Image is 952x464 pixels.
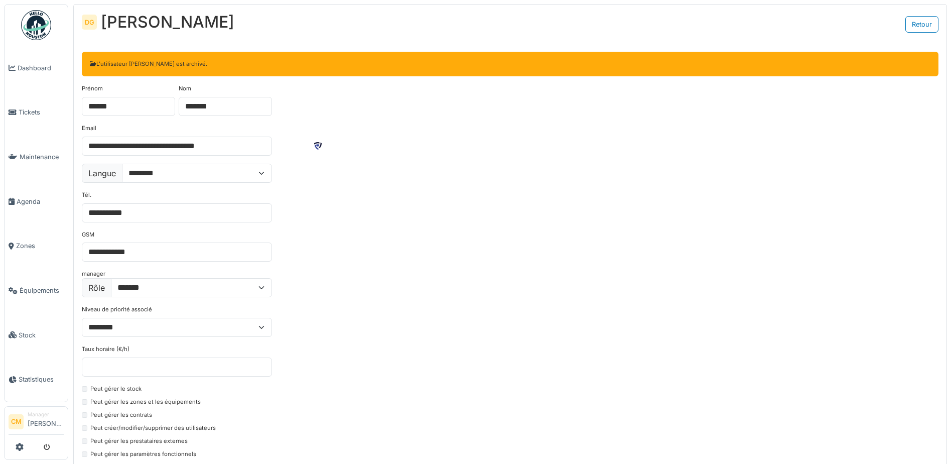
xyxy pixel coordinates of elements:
[20,152,64,162] span: Maintenance
[20,286,64,295] span: Équipements
[5,90,68,135] a: Tickets
[82,124,96,133] label: Email
[90,398,201,406] label: Peut gérer les zones et les équipements
[5,313,68,358] a: Stock
[28,411,64,432] li: [PERSON_NAME]
[5,358,68,402] a: Statistiques
[19,330,64,340] span: Stock
[905,16,938,33] a: Retour
[82,191,91,199] label: Tél.
[90,385,142,393] label: Peut gérer le stock
[82,164,122,183] label: Langue
[19,375,64,384] span: Statistiques
[21,10,51,40] img: Badge_color-CXgf-gQk.svg
[82,278,111,297] label: Rôle
[90,450,196,458] label: Peut gérer les paramètres fonctionnels
[179,84,191,93] label: Nom
[5,46,68,90] a: Dashboard
[82,15,97,30] div: DG
[82,84,103,93] label: Prénom
[82,52,938,76] div: L'utilisateur [PERSON_NAME] est archivé.
[90,424,216,432] label: Peut créer/modifier/supprimer des utilisateurs
[90,411,152,419] label: Peut gérer les contrats
[9,411,64,435] a: CM Manager[PERSON_NAME]
[5,224,68,269] a: Zones
[16,241,64,251] span: Zones
[82,230,94,239] label: GSM
[5,268,68,313] a: Équipements
[82,305,152,314] label: Niveau de priorité associé
[18,63,64,73] span: Dashboard
[5,179,68,224] a: Agenda
[17,197,64,206] span: Agenda
[28,411,64,418] div: Manager
[9,414,24,429] li: CM
[82,345,129,354] label: Taux horaire (€/h)
[101,13,234,32] div: [PERSON_NAME]
[19,107,64,117] span: Tickets
[5,135,68,179] a: Maintenance
[90,437,188,445] label: Peut gérer les prestataires externes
